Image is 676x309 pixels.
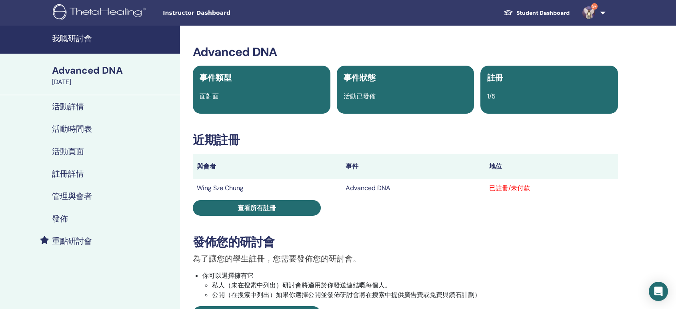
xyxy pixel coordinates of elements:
span: 事件狀態 [344,72,376,83]
th: 地位 [485,154,618,179]
h4: 活動詳情 [52,102,84,111]
li: 公開（在搜索中列出）如果你選擇公開並發佈研討會將在搜索中提供廣告費或免費與鑽石計劃） [212,290,618,300]
h4: 活動時間表 [52,124,92,134]
h3: Advanced DNA [193,45,618,59]
td: Advanced DNA [342,179,485,197]
div: [DATE] [52,77,175,87]
p: 為了讓您的學生註冊，您需要發佈您的研討會。 [193,253,618,265]
h4: 重點研討會 [52,236,92,246]
span: Instructor Dashboard [163,9,283,17]
span: 活動已發佈 [344,92,376,100]
div: Advanced DNA [52,64,175,77]
a: Student Dashboard [497,6,576,20]
span: 查看所有註冊 [238,204,276,212]
div: Open Intercom Messenger [649,282,668,301]
span: 9+ [591,3,598,10]
h4: 管理與會者 [52,191,92,201]
h3: 近期註冊 [193,133,618,147]
h3: 發佈您的研討會 [193,235,618,249]
th: 事件 [342,154,485,179]
span: 面對面 [200,92,219,100]
li: 私人（未在搜索中列出）研討會將適用於你發送連結嘅每個人。 [212,281,618,290]
li: 你可以選擇擁有它 [202,271,618,300]
h4: 活動頁面 [52,146,84,156]
img: graduation-cap-white.svg [504,9,513,16]
td: Wing Sze Chung [193,179,342,197]
h4: 我嘅研討會 [52,34,175,43]
a: Advanced DNA[DATE] [47,64,180,87]
span: 1/5 [487,92,496,100]
div: 已註冊/未付款 [489,183,614,193]
a: 查看所有註冊 [193,200,321,216]
img: logo.png [53,4,148,22]
span: 事件類型 [200,72,232,83]
span: 註冊 [487,72,503,83]
h4: 註冊詳情 [52,169,84,179]
th: 與會者 [193,154,342,179]
img: default.jpg [582,6,595,19]
h4: 發佈 [52,214,68,223]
